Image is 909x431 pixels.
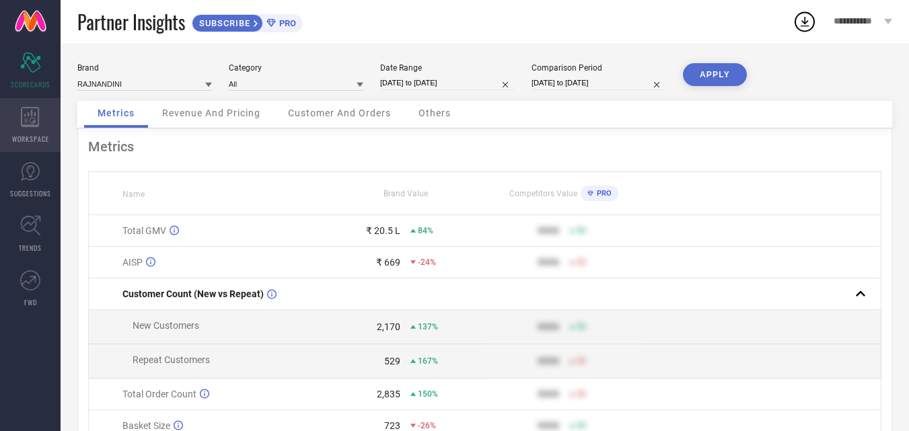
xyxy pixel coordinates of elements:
span: PRO [276,18,296,28]
span: 84% [418,226,433,235]
div: 9999 [538,257,559,268]
div: 2,835 [377,389,400,399]
div: 9999 [538,389,559,399]
span: Total GMV [122,225,166,236]
span: Customer Count (New vs Repeat) [122,288,264,299]
div: Comparison Period [532,63,666,73]
span: TRENDS [19,243,42,253]
span: 50 [577,226,586,235]
a: SUBSCRIBEPRO [192,11,303,32]
span: 167% [418,356,438,366]
span: Brand Value [384,189,428,198]
span: FWD [24,297,37,307]
span: Revenue And Pricing [162,108,260,118]
button: APPLY [683,63,747,86]
span: 50 [577,356,586,366]
div: Brand [77,63,212,73]
span: SUGGESTIONS [10,188,51,198]
span: Customer And Orders [288,108,391,118]
span: Repeat Customers [133,354,210,365]
span: SUBSCRIBE [192,18,254,28]
span: Partner Insights [77,8,185,36]
div: 723 [384,420,400,431]
span: PRO [593,189,612,198]
span: 150% [418,389,438,399]
span: 137% [418,322,438,331]
span: Competitors Value [509,189,577,198]
div: Date Range [380,63,515,73]
div: 529 [384,356,400,366]
span: AISP [122,257,143,268]
div: ₹ 669 [376,257,400,268]
div: 9999 [538,356,559,366]
span: Basket Size [122,420,170,431]
span: 50 [577,389,586,399]
div: 2,170 [377,321,400,332]
span: 50 [577,258,586,267]
span: New Customers [133,320,199,331]
input: Select date range [380,76,515,90]
span: -26% [418,421,436,430]
span: Total Order Count [122,389,196,399]
div: 9999 [538,420,559,431]
div: ₹ 20.5 L [366,225,400,236]
span: Name [122,190,145,199]
div: 9999 [538,225,559,236]
span: WORKSPACE [12,134,49,144]
span: Others [419,108,451,118]
div: Open download list [793,9,817,34]
div: Category [229,63,363,73]
span: 50 [577,421,586,430]
span: SCORECARDS [11,79,50,89]
span: -24% [418,258,436,267]
span: Metrics [98,108,135,118]
span: 50 [577,322,586,331]
div: Metrics [88,139,881,155]
input: Select comparison period [532,76,666,90]
div: 9999 [538,321,559,332]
